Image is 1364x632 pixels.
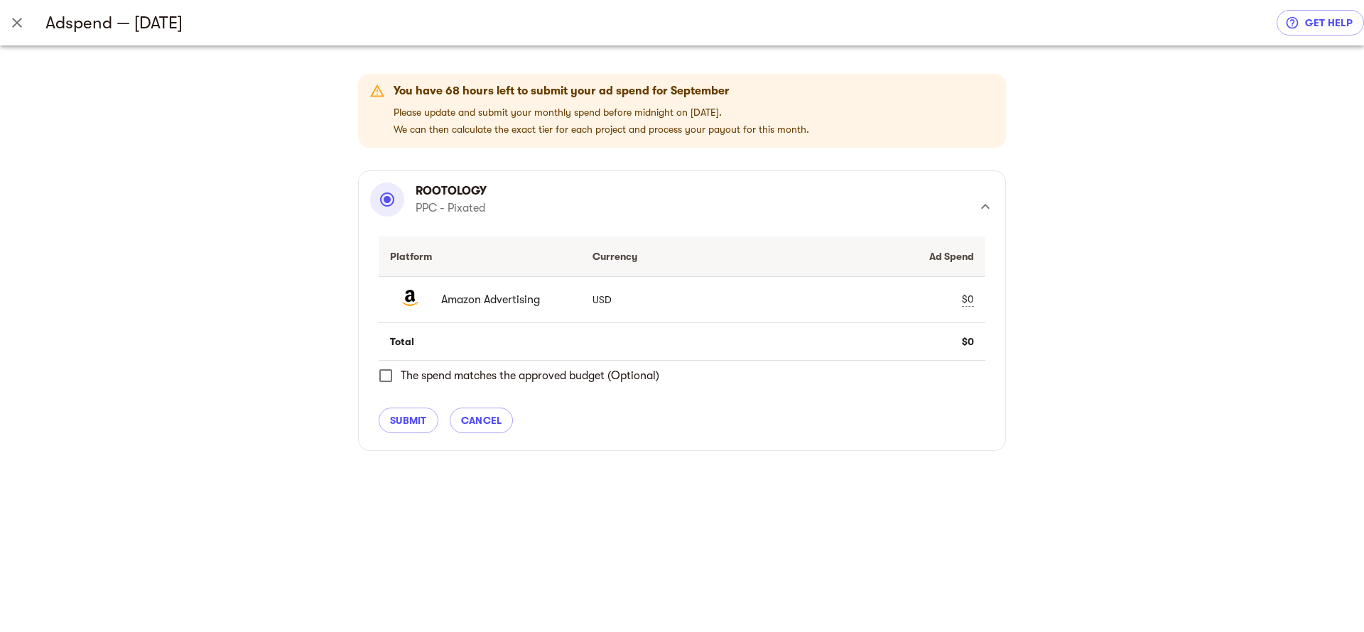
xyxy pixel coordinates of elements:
[370,182,994,231] div: RootologyPPC - Pixated
[416,182,487,200] p: Rootology
[794,248,974,265] div: Ad Spend
[1288,14,1353,31] span: get help
[401,367,659,384] span: The spend matches the approved budget (Optional)
[390,248,570,265] div: Platform
[394,78,809,143] div: Please update and submit your monthly spend before midnight on [DATE]. We can then calculate the ...
[441,291,558,308] span: Amazon Advertising
[962,292,974,307] div: $0
[379,408,438,433] button: submit
[461,412,502,429] span: cancel
[592,248,772,265] div: Currency
[379,323,581,361] td: Total
[1293,564,1364,632] iframe: Chat Widget
[581,276,784,322] td: USD
[783,323,985,361] td: $0
[1277,10,1364,36] a: get help
[394,82,809,99] div: You have 68 hours left to submit your ad spend for September
[450,408,514,433] button: cancel
[416,200,487,217] p: PPC - Pixated
[390,412,427,429] span: submit
[45,11,1277,34] h5: Adspend — [DATE]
